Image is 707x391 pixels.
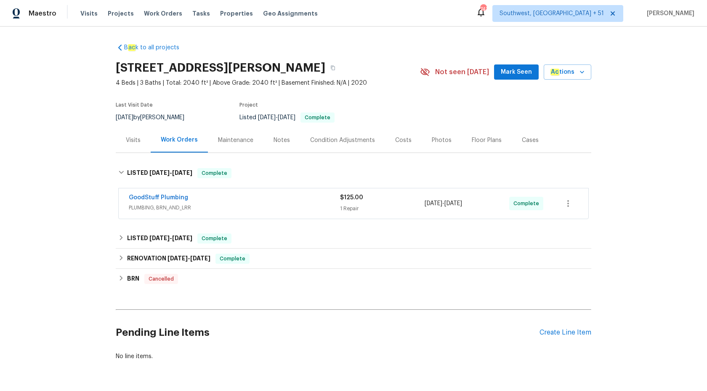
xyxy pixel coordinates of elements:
[127,254,210,264] h6: RENOVATION
[198,234,231,243] span: Complete
[544,64,591,80] button: Actions
[129,195,188,201] a: GoodStuff Plumbing
[472,136,502,145] div: Floor Plans
[395,136,412,145] div: Costs
[435,68,489,76] span: Not seen [DATE]
[149,170,192,176] span: -
[116,43,197,52] a: Back to all projects
[494,64,539,80] button: Mark Seen
[190,255,210,261] span: [DATE]
[500,9,604,18] span: Southwest, [GEOGRAPHIC_DATA] + 51
[198,169,231,177] span: Complete
[149,235,192,241] span: -
[220,9,253,18] span: Properties
[161,136,198,144] div: Work Orders
[144,9,182,18] span: Work Orders
[116,160,591,187] div: LISTED [DATE]-[DATE]Complete
[340,204,425,213] div: 1 Repair
[126,136,141,145] div: Visits
[540,329,591,337] div: Create Line Item
[116,249,591,269] div: RENOVATION [DATE]-[DATE]Complete
[310,136,375,145] div: Condition Adjustments
[192,11,210,16] span: Tasks
[258,115,276,121] span: [DATE]
[29,9,56,18] span: Maestro
[444,201,462,206] span: [DATE]
[432,136,452,145] div: Photos
[116,313,540,352] h2: Pending Line Items
[149,170,170,176] span: [DATE]
[278,115,295,121] span: [DATE]
[239,115,335,121] span: Listed
[172,170,192,176] span: [DATE]
[167,255,210,261] span: -
[340,195,363,201] span: $125.00
[116,102,153,107] span: Last Visit Date
[116,228,591,249] div: LISTED [DATE]-[DATE]Complete
[116,269,591,289] div: BRN Cancelled
[425,199,462,208] span: -
[124,43,179,52] span: B k to all projects
[172,235,192,241] span: [DATE]
[550,67,574,78] span: tions
[480,5,486,13] div: 743
[216,254,249,263] span: Complete
[116,79,420,87] span: 4 Beds | 3 Baths | Total: 2040 ft² | Above Grade: 2040 ft² | Basement Finished: N/A | 2020
[145,275,177,283] span: Cancelled
[116,112,194,123] div: by [PERSON_NAME]
[325,60,340,75] button: Copy Address
[116,352,591,361] div: No line items.
[522,136,539,145] div: Cases
[239,102,258,107] span: Project
[167,255,188,261] span: [DATE]
[550,69,559,75] em: Ac
[108,9,134,18] span: Projects
[127,274,139,284] h6: BRN
[80,9,98,18] span: Visits
[116,115,133,121] span: [DATE]
[301,115,334,120] span: Complete
[127,233,192,244] h6: LISTED
[149,235,170,241] span: [DATE]
[643,9,694,18] span: [PERSON_NAME]
[127,168,192,178] h6: LISTED
[128,44,136,51] em: ac
[129,204,340,212] span: PLUMBING, BRN_AND_LRR
[218,136,253,145] div: Maintenance
[274,136,290,145] div: Notes
[116,64,325,72] h2: [STREET_ADDRESS][PERSON_NAME]
[425,201,442,206] span: [DATE]
[258,115,295,121] span: -
[513,199,542,208] span: Complete
[501,67,532,78] span: Mark Seen
[263,9,318,18] span: Geo Assignments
